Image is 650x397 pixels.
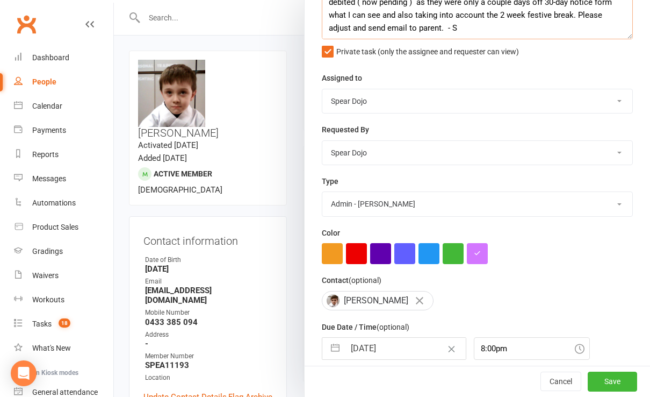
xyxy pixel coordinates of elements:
img: Damon Heron [327,294,340,307]
div: Calendar [32,102,62,110]
a: Clubworx [13,11,40,38]
div: Workouts [32,295,64,304]
a: Dashboard [14,46,113,70]
a: Calendar [14,94,113,118]
label: Assigned to [322,72,362,84]
a: Waivers [14,264,113,288]
a: Automations [14,191,113,215]
label: Due Date / Time [322,321,409,333]
div: Dashboard [32,53,69,62]
label: Type [322,175,338,187]
div: Reports [32,150,59,159]
button: Save [588,372,637,392]
button: Cancel [540,372,581,392]
a: Product Sales [14,215,113,239]
small: (optional) [349,276,381,285]
a: What's New [14,336,113,360]
div: Product Sales [32,223,78,231]
a: Messages [14,167,113,191]
a: Reports [14,143,113,167]
div: Tasks [32,320,52,328]
div: Payments [32,126,66,134]
span: Private task (only the assignee and requester can view) [336,44,519,56]
a: People [14,70,113,94]
small: (optional) [377,323,409,331]
label: Color [322,227,340,239]
span: 18 [59,318,70,328]
div: Gradings [32,247,63,256]
button: Clear Date [442,338,461,359]
a: Tasks 18 [14,312,113,336]
div: Messages [32,174,66,183]
div: Open Intercom Messenger [11,360,37,386]
div: General attendance [32,388,98,396]
a: Payments [14,118,113,143]
a: Workouts [14,288,113,312]
label: Requested By [322,124,369,136]
div: People [32,77,56,86]
label: Contact [322,274,381,286]
div: [PERSON_NAME] [322,291,434,310]
a: Gradings [14,239,113,264]
div: What's New [32,344,71,352]
div: Waivers [32,271,59,280]
div: Automations [32,198,76,207]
